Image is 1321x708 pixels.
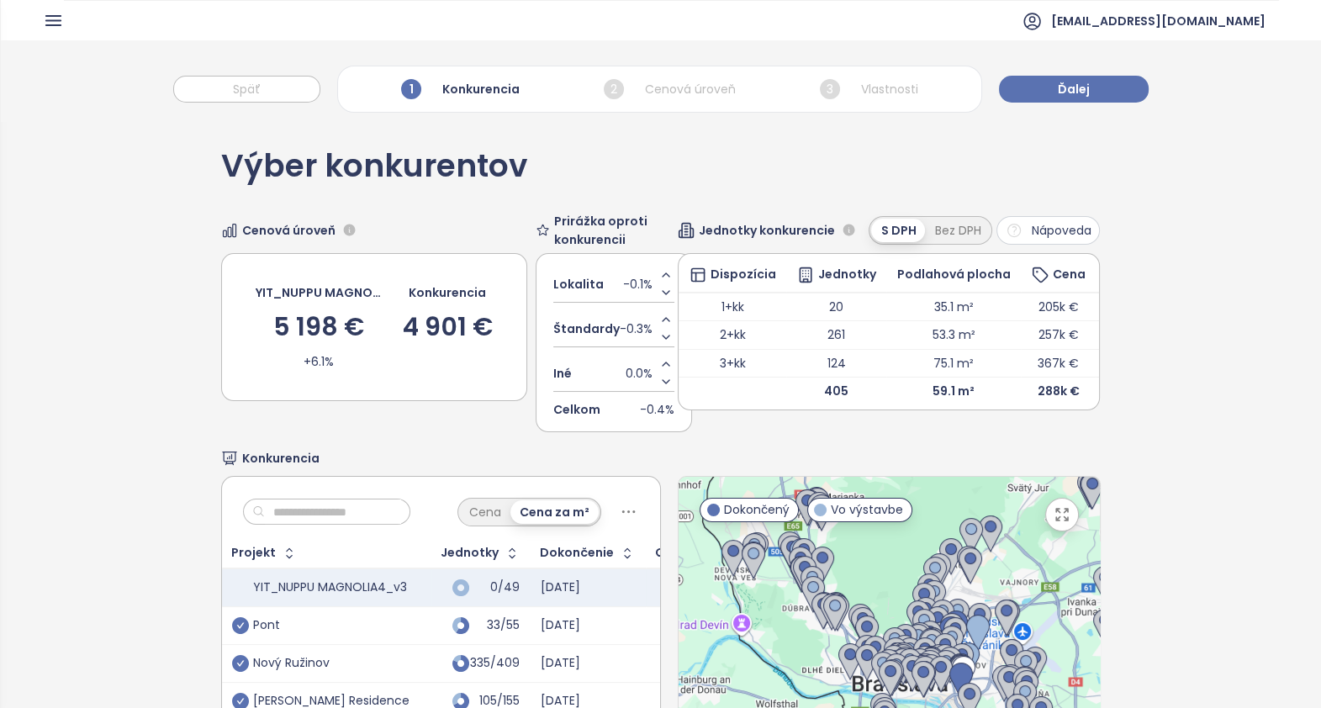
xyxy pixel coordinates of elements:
[657,284,674,302] button: Decrease value
[253,656,330,671] div: Nový Ružinov
[540,547,614,558] div: Dokončenie
[1096,321,1207,350] td: 4 836 €
[786,349,886,378] td: 124
[478,582,520,593] div: 0/49
[786,378,886,405] td: 405
[541,618,580,633] div: [DATE]
[655,547,688,558] div: Cena
[679,349,786,378] td: 3+kk
[1096,293,1207,321] td: 5 839 €
[886,293,1021,321] td: 35.1 m²
[620,320,653,338] span: -0.3%
[820,79,840,99] span: 3
[886,378,1021,405] td: 59.1 m²
[553,364,572,383] span: Iné
[553,320,620,338] span: Štandardy
[1021,349,1096,378] td: 367k €
[679,321,786,350] td: 2+kk
[886,349,1021,378] td: 75.1 m²
[1021,378,1096,405] td: 288k €
[623,275,653,293] span: -0.1%
[797,267,876,283] div: Jednotky
[897,269,1011,280] div: Podlahová plocha
[397,75,524,103] div: Konkurencia
[510,500,599,524] div: Cena za m²
[996,216,1100,245] button: Nápoveda
[409,283,486,302] div: Konkurencia
[657,267,674,284] button: Increase value
[724,500,790,519] span: Dokončený
[626,364,653,383] span: 0.0%
[640,400,674,419] span: -0.4%
[173,76,320,103] button: Späť
[925,219,990,242] div: Bez DPH
[478,695,520,706] div: 105/155
[786,293,886,321] td: 20
[699,221,835,240] span: Jednotky konkurencie
[221,151,527,199] div: Výber konkurentov
[441,547,499,558] div: Jednotky
[233,80,261,98] span: Späť
[600,75,740,103] div: Cenová úroveň
[253,580,407,595] div: YIT_NUPPU MAGNOLIA4_v3
[657,373,674,391] button: Decrease value
[657,329,674,346] button: Decrease value
[679,293,786,321] td: 1+kk
[304,352,334,371] div: +6.1%
[232,655,249,672] span: check-circle
[256,283,382,302] div: YIT_NUPPU MAGNOLIA4_v3
[231,547,276,558] div: Projekt
[401,79,421,99] span: 1
[478,620,520,631] div: 33/55
[886,321,1021,350] td: 53.3 m²
[554,212,692,249] span: Prirážka oproti konkurencii
[1051,1,1266,41] span: [EMAIL_ADDRESS][DOMAIN_NAME]
[786,321,886,350] td: 261
[1096,378,1207,405] td: 4 901 €
[604,79,624,99] span: 2
[657,356,674,373] button: Increase value
[1096,349,1207,378] td: 4 888 €
[1031,221,1091,240] span: Nápoveda
[403,314,493,340] div: 4 901 €
[1032,267,1086,283] div: Cena
[541,656,580,671] div: [DATE]
[242,449,320,468] span: Konkurencia
[253,618,280,633] div: Pont
[553,400,600,419] span: Celkom
[232,617,249,634] span: check-circle
[831,500,903,519] span: Vo výstavbe
[999,76,1149,103] button: Ďalej
[816,75,922,103] div: Vlastnosti
[690,267,776,283] div: Dispozícia
[242,221,336,240] span: Cenová úroveň
[553,275,604,293] span: Lokalita
[273,314,364,340] div: 5 198 €
[1021,293,1096,321] td: 205k €
[460,500,510,524] div: Cena
[1021,321,1096,350] td: 257k €
[871,219,925,242] div: S DPH
[541,580,580,595] div: [DATE]
[478,658,520,668] div: 335/409
[1058,80,1090,98] span: Ďalej
[657,311,674,329] button: Increase value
